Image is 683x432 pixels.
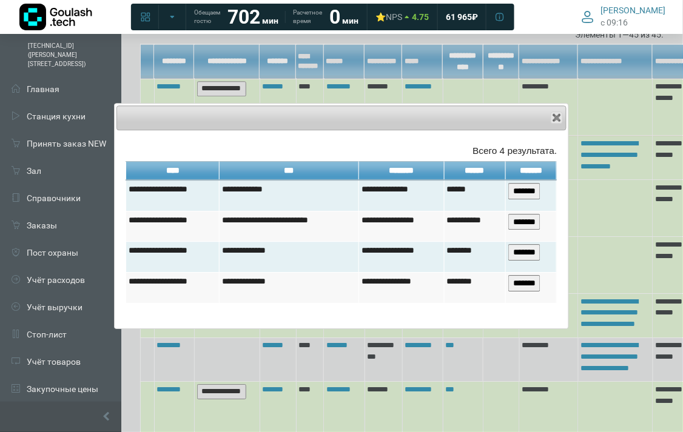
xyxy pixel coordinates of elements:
div: ⭐ [375,12,402,22]
span: Расчетное время [293,8,322,25]
span: [PERSON_NAME] [601,5,666,16]
button: [PERSON_NAME] c 09:16 [574,2,673,31]
span: ₽ [472,12,478,22]
strong: 702 [227,5,260,28]
span: NPS [386,12,402,22]
span: c 09:16 [601,16,628,29]
span: 4.75 [412,12,429,22]
img: Логотип компании Goulash.tech [19,4,92,30]
button: Close [551,111,563,124]
strong: 0 [329,5,340,28]
span: 61 965 [446,12,472,22]
a: Обещаем гостю 702 мин Расчетное время 0 мин [187,6,366,28]
span: мин [262,16,278,25]
a: ⭐NPS 4.75 [368,6,436,28]
span: Обещаем гостю [194,8,220,25]
span: мин [342,16,358,25]
div: Всего 4 результата. [126,144,557,158]
a: 61 965 ₽ [439,6,485,28]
